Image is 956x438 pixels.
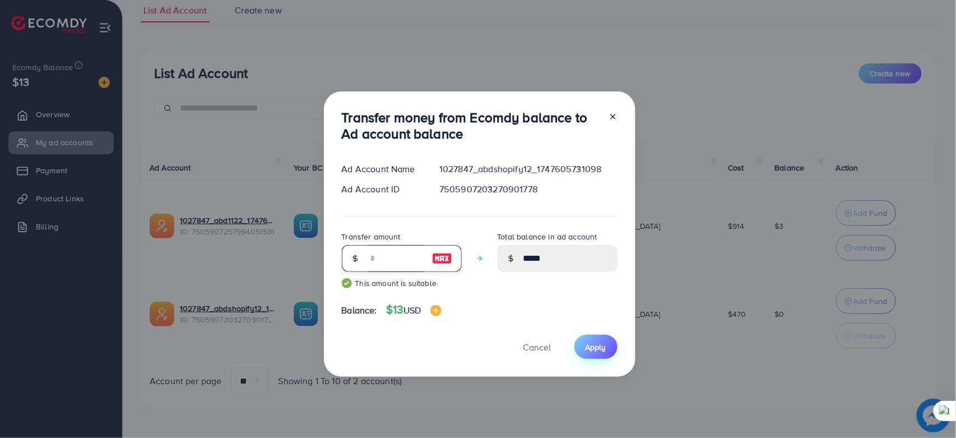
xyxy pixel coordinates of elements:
[342,109,600,142] h3: Transfer money from Ecomdy balance to Ad account balance
[430,163,626,176] div: 1027847_abdshopify12_1747605731098
[430,183,626,196] div: 7505907203270901778
[342,278,352,288] img: guide
[333,163,431,176] div: Ad Account Name
[430,305,442,316] img: image
[342,278,462,289] small: This amount is suitable
[403,304,421,316] span: USD
[342,304,377,317] span: Balance:
[386,303,442,317] h4: $13
[523,341,551,353] span: Cancel
[498,231,597,242] label: Total balance in ad account
[333,183,431,196] div: Ad Account ID
[432,252,452,265] img: image
[586,342,606,353] span: Apply
[574,335,618,359] button: Apply
[509,335,565,359] button: Cancel
[342,231,401,242] label: Transfer amount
